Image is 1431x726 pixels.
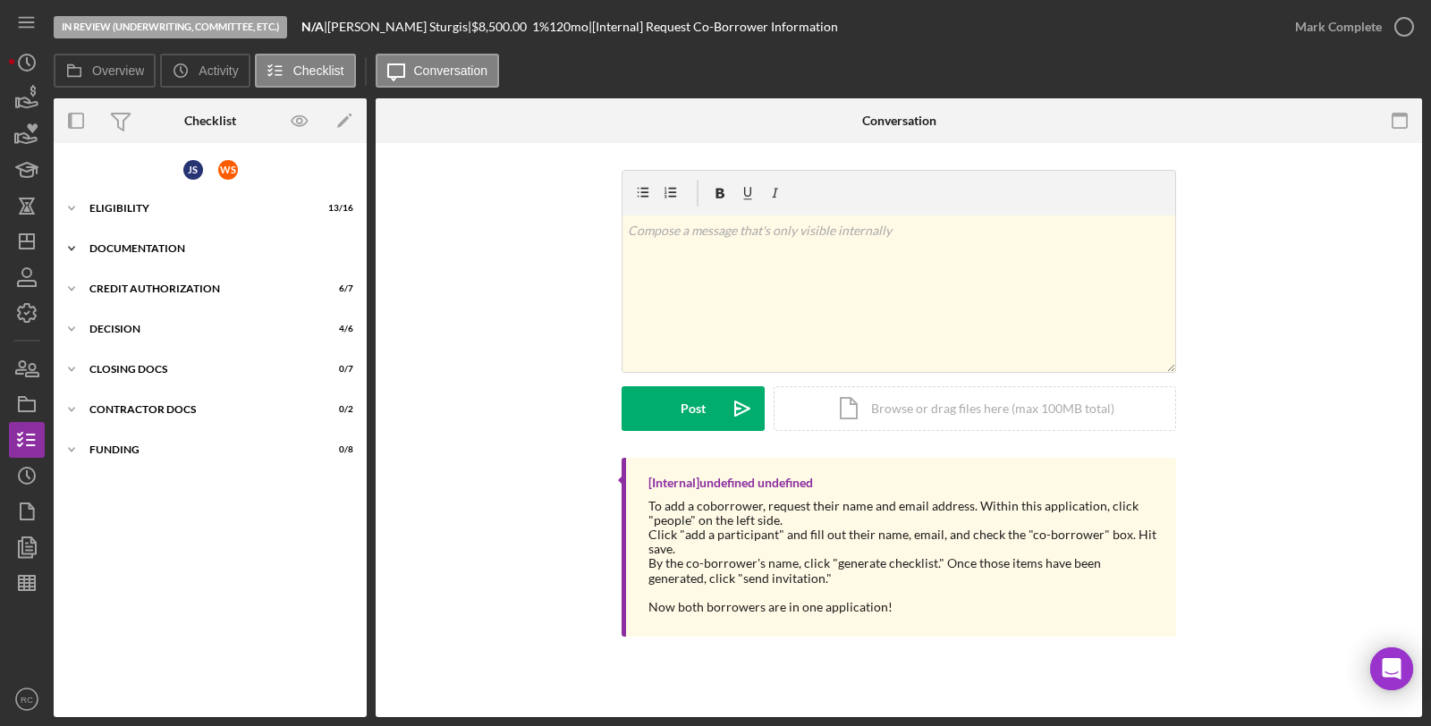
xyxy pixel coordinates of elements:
button: Checklist [255,54,356,88]
div: Open Intercom Messenger [1370,647,1413,690]
div: 6 / 7 [321,283,353,294]
div: [PERSON_NAME] Sturgis | [327,20,471,34]
div: W S [218,160,238,180]
button: Mark Complete [1277,9,1422,45]
button: Activity [160,54,250,88]
div: 13 / 16 [321,203,353,214]
div: CLOSING DOCS [89,364,309,375]
label: Overview [92,63,144,78]
div: 0 / 7 [321,364,353,375]
div: $8,500.00 [471,20,532,34]
div: 4 / 6 [321,324,353,334]
label: Conversation [414,63,488,78]
div: Eligibility [89,203,309,214]
div: | [301,20,327,34]
div: | [Internal] Request Co-Borrower Information [588,20,838,34]
div: 120 mo [549,20,588,34]
div: Now both borrowers are in one application! [648,600,1158,614]
button: Conversation [376,54,500,88]
b: N/A [301,19,324,34]
div: CREDIT AUTHORIZATION [89,283,309,294]
div: Contractor Docs [89,404,309,415]
div: In Review (Underwriting, Committee, Etc.) [54,16,287,38]
text: RC [21,695,33,705]
div: J S [183,160,203,180]
div: Checklist [184,114,236,128]
div: Funding [89,444,309,455]
div: Documentation [89,243,344,254]
button: Overview [54,54,156,88]
div: Mark Complete [1295,9,1382,45]
div: 0 / 8 [321,444,353,455]
div: By the co-borrower's name, click "generate checklist." Once those items have been generated, clic... [648,556,1158,585]
div: Click "add a participant" and fill out their name, email, and check the "co-borrower" box. Hit save. [648,528,1158,556]
button: RC [9,681,45,717]
label: Checklist [293,63,344,78]
div: 0 / 2 [321,404,353,415]
label: Activity [199,63,238,78]
div: Conversation [862,114,936,128]
div: Decision [89,324,309,334]
div: [Internal] undefined undefined [648,476,813,490]
button: Post [622,386,765,431]
div: Post [681,386,706,431]
div: 1 % [532,20,549,34]
div: To add a coborrower, request their name and email address. Within this application, click "people... [648,499,1158,528]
